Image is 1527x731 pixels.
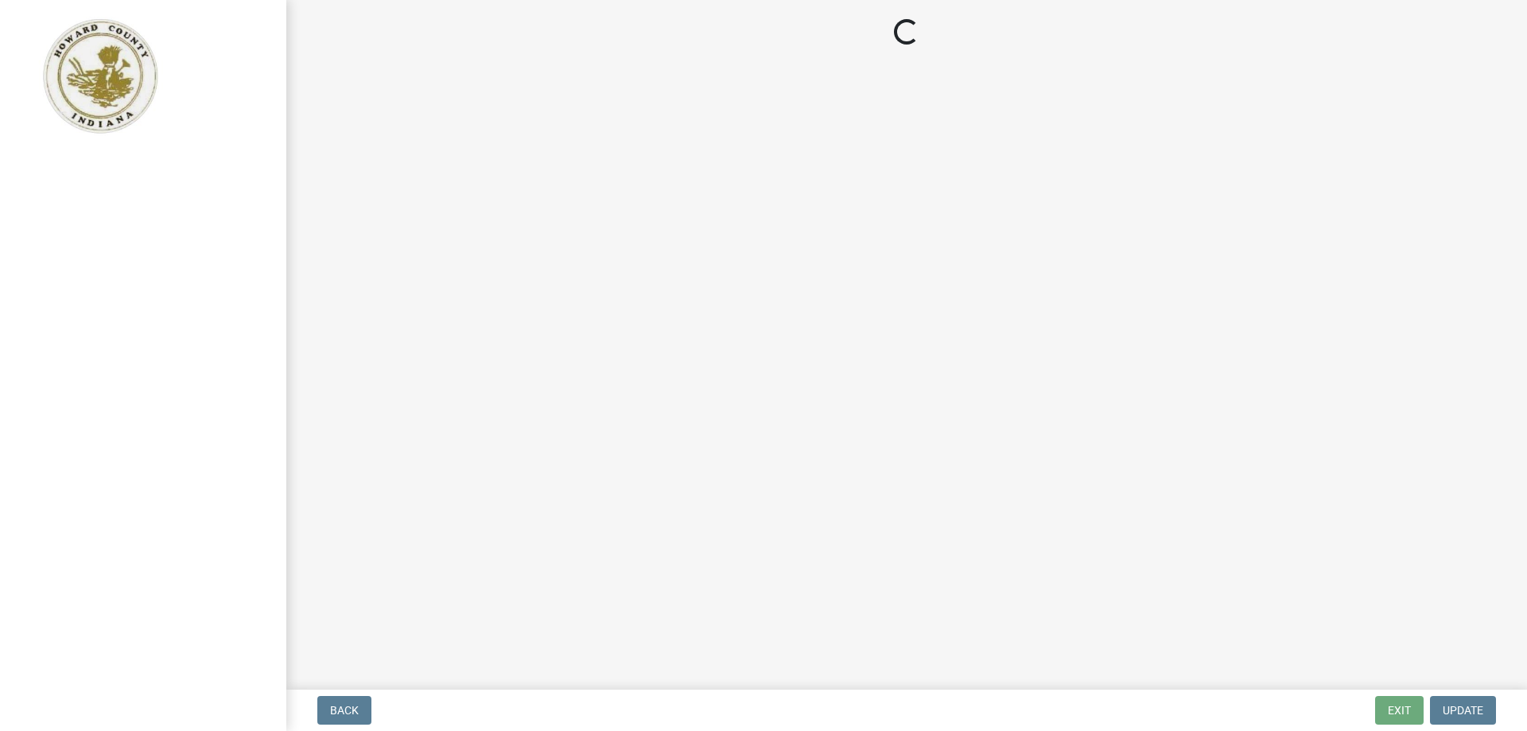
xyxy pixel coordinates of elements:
[32,17,168,136] img: Howard County, Indiana
[1375,696,1424,725] button: Exit
[1443,704,1483,717] span: Update
[317,696,371,725] button: Back
[1430,696,1496,725] button: Update
[330,704,359,717] span: Back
